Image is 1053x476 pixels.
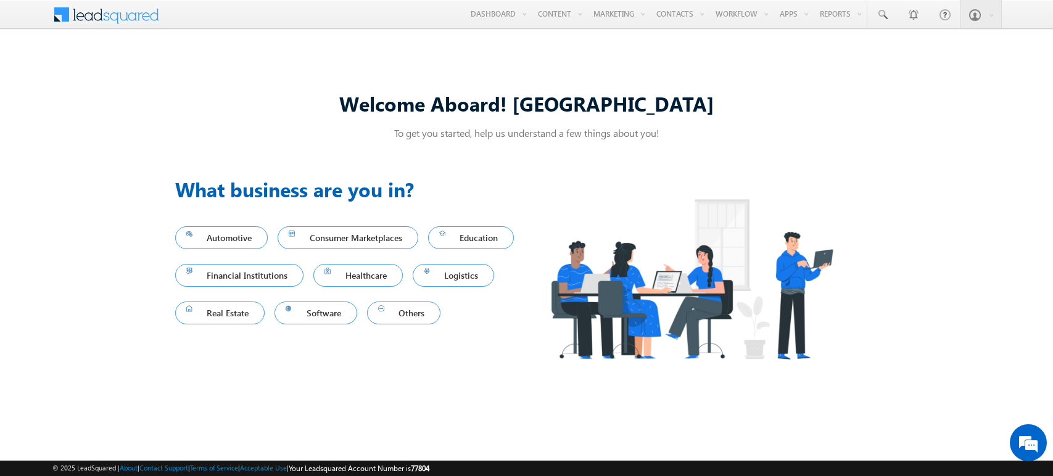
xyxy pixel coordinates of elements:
span: Consumer Marketplaces [289,229,407,246]
a: Contact Support [139,464,188,472]
span: Logistics [424,267,484,284]
span: Healthcare [324,267,392,284]
span: © 2025 LeadSquared | | | | | [52,462,429,474]
a: Acceptable Use [240,464,287,472]
a: About [120,464,138,472]
span: Education [439,229,503,246]
img: Industry.png [527,174,856,384]
div: Welcome Aboard! [GEOGRAPHIC_DATA] [175,90,878,117]
span: Financial Institutions [186,267,293,284]
a: Terms of Service [190,464,238,472]
span: Your Leadsquared Account Number is [289,464,429,473]
p: To get you started, help us understand a few things about you! [175,126,878,139]
span: 77804 [411,464,429,473]
span: Real Estate [186,305,254,321]
span: Automotive [186,229,257,246]
span: Others [378,305,430,321]
h3: What business are you in? [175,174,527,204]
span: Software [286,305,346,321]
